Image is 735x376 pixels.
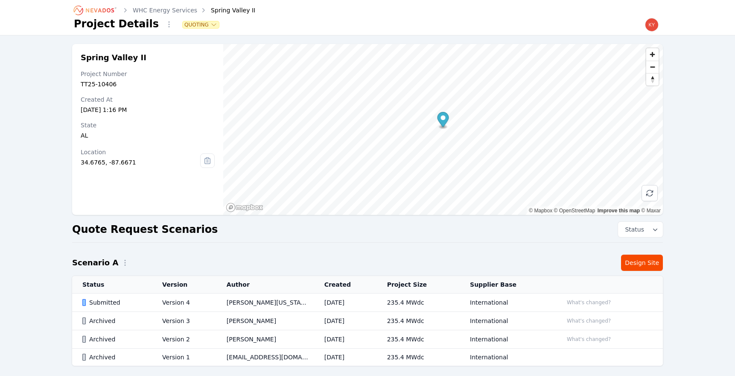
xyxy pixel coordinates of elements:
td: [DATE] [314,330,377,349]
div: Created At [81,95,215,104]
div: Map marker [437,112,449,129]
button: What's changed? [563,298,615,307]
h2: Spring Valley II [81,53,215,63]
td: [DATE] [314,349,377,366]
div: State [81,121,215,129]
div: Location [81,148,200,156]
div: [DATE] 1:16 PM [81,106,215,114]
a: Mapbox [529,208,552,214]
nav: Breadcrumb [74,3,255,17]
button: Status [618,222,663,237]
td: International [460,294,553,312]
tr: ArchivedVersion 2[PERSON_NAME][DATE]235.4 MWdcInternationalWhat's changed? [72,330,663,349]
a: Improve this map [598,208,640,214]
button: Quoting [183,21,219,28]
td: International [460,312,553,330]
button: Zoom out [646,61,659,73]
td: [PERSON_NAME] [216,312,314,330]
div: Spring Valley II [199,6,255,15]
button: Zoom in [646,48,659,61]
button: What's changed? [563,335,615,344]
td: [PERSON_NAME][US_STATE] [216,294,314,312]
td: Version 2 [152,330,216,349]
span: Status [621,225,644,234]
td: 235.4 MWdc [377,330,460,349]
td: 235.4 MWdc [377,294,460,312]
a: Mapbox homepage [226,203,263,212]
td: [DATE] [314,312,377,330]
th: Project Size [377,276,460,294]
img: kyle.macdougall@nevados.solar [645,18,659,32]
div: Archived [82,335,148,344]
div: Archived [82,353,148,361]
td: International [460,349,553,366]
div: Archived [82,317,148,325]
div: 34.6765, -87.6671 [81,158,200,167]
h2: Scenario A [72,257,118,269]
td: Version 4 [152,294,216,312]
tr: ArchivedVersion 1[EMAIL_ADDRESS][DOMAIN_NAME][DATE]235.4 MWdcInternational [72,349,663,366]
td: [PERSON_NAME] [216,330,314,349]
td: [DATE] [314,294,377,312]
th: Supplier Base [460,276,553,294]
a: OpenStreetMap [554,208,595,214]
a: WHC Energy Services [133,6,197,15]
td: Version 3 [152,312,216,330]
div: TT25-10406 [81,80,215,88]
div: AL [81,131,215,140]
tr: SubmittedVersion 4[PERSON_NAME][US_STATE][DATE]235.4 MWdcInternationalWhat's changed? [72,294,663,312]
h2: Quote Request Scenarios [72,223,218,236]
div: Project Number [81,70,215,78]
td: Version 1 [152,349,216,366]
a: Maxar [641,208,661,214]
th: Version [152,276,216,294]
th: Created [314,276,377,294]
td: 235.4 MWdc [377,312,460,330]
th: Author [216,276,314,294]
td: International [460,330,553,349]
button: What's changed? [563,316,615,326]
canvas: Map [223,44,663,215]
h1: Project Details [74,17,159,31]
div: Submitted [82,298,148,307]
th: Status [72,276,152,294]
td: [EMAIL_ADDRESS][DOMAIN_NAME] [216,349,314,366]
tr: ArchivedVersion 3[PERSON_NAME][DATE]235.4 MWdcInternationalWhat's changed? [72,312,663,330]
td: 235.4 MWdc [377,349,460,366]
button: Reset bearing to north [646,73,659,85]
a: Design Site [621,255,663,271]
